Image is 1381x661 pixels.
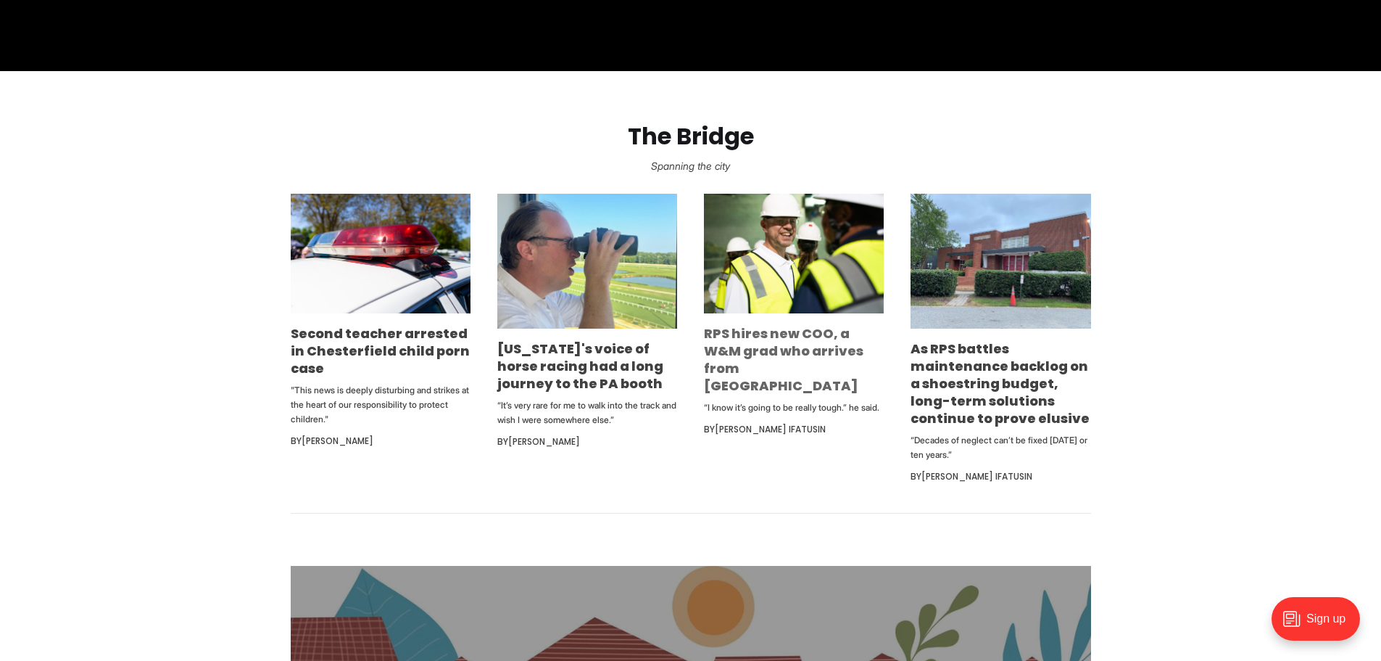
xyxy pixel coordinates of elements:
a: [US_STATE]'s voice of horse racing had a long journey to the PA booth [497,340,663,393]
iframe: portal-trigger [1259,590,1381,661]
img: Second teacher arrested in Chesterfield child porn case [291,194,470,313]
p: "This news is deeply disturbing and strikes at the heart of our responsibility to protect children." [291,383,470,427]
a: [PERSON_NAME] [508,435,580,448]
div: By [291,432,470,450]
div: By [704,421,884,438]
img: As RPS battles maintenance backlog on a shoestring budget, long-term solutions continue to prove ... [911,194,1090,329]
img: RPS hires new COO, a W&M grad who arrives from Indianapolis [704,194,884,314]
a: Second teacher arrested in Chesterfield child porn case [291,324,470,377]
p: “I know it’s going to be really tough.” he said. [704,401,884,415]
a: [PERSON_NAME] [302,435,373,447]
div: By [497,433,677,451]
img: Virginia's voice of horse racing had a long journey to the PA booth [497,194,677,329]
a: RPS hires new COO, a W&M grad who arrives from [GEOGRAPHIC_DATA] [704,324,863,395]
a: As RPS battles maintenance backlog on a shoestring budget, long-term solutions continue to prove ... [911,340,1090,427]
a: [PERSON_NAME] Ifatusin [715,423,826,435]
h2: The Bridge [23,123,1358,150]
div: By [911,468,1090,485]
a: [PERSON_NAME] Ifatusin [921,470,1032,483]
p: Spanning the city [23,156,1358,176]
p: “It’s very rare for me to walk into the track and wish I were somewhere else.” [497,398,677,427]
p: “Decades of neglect can’t be fixed [DATE] or ten years.” [911,433,1090,462]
